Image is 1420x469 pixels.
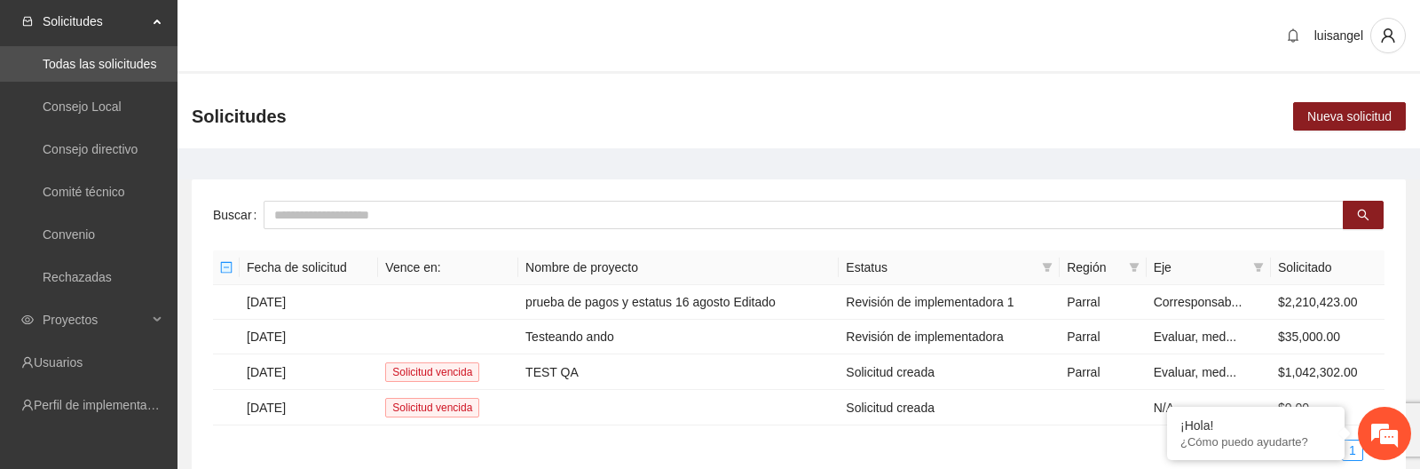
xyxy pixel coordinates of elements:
button: right [1363,440,1384,461]
button: Nueva solicitud [1293,102,1406,131]
td: $35,000.00 [1271,320,1384,354]
td: Revisión de implementadora 1 [839,285,1060,320]
span: filter [1042,262,1053,273]
a: Consejo Local [43,99,122,114]
td: [DATE] [240,320,378,354]
li: 1 [1342,440,1363,461]
span: filter [1125,254,1143,281]
span: Solicitud vencida [385,398,479,417]
button: search [1343,201,1384,229]
span: Corresponsab... [1154,295,1242,309]
span: filter [1129,262,1140,273]
a: Comité técnico [43,185,125,199]
span: filter [1253,262,1264,273]
span: Estatus [846,258,1035,277]
button: user [1370,18,1406,53]
span: Evaluar, med... [1154,330,1236,344]
td: Solicitud creada [839,390,1060,425]
td: Parral [1060,285,1147,320]
label: Buscar [213,201,264,229]
a: Convenio [43,227,95,242]
th: Solicitado [1271,250,1384,285]
th: Fecha de solicitud [240,250,378,285]
span: Solicitud vencida [385,362,479,382]
span: inbox [21,15,34,28]
a: Rechazadas [43,270,112,284]
button: left [1321,440,1342,461]
span: Proyectos [43,302,147,338]
td: [DATE] [240,285,378,320]
div: ¡Hola! [1180,418,1331,433]
span: Eje [1154,258,1246,277]
th: Nombre de proyecto [518,250,839,285]
td: Parral [1060,354,1147,390]
div: Minimizar ventana de chat en vivo [291,9,334,52]
span: Estamos en línea. [103,142,245,322]
div: Chatee con nosotros ahora [92,91,298,114]
td: Solicitud creada [839,354,1060,390]
p: ¿Cómo puedo ayudarte? [1180,435,1331,449]
a: 1 [1343,441,1362,460]
a: Todas las solicitudes [43,57,156,71]
td: prueba de pagos y estatus 16 agosto Editado [518,285,839,320]
a: Perfil de implementadora [34,398,172,412]
span: Solicitudes [192,102,287,131]
span: Región [1067,258,1122,277]
span: Nueva solicitud [1307,107,1392,126]
span: filter [1038,254,1056,281]
span: search [1357,209,1369,223]
span: user [1371,28,1405,44]
span: eye [21,314,34,326]
span: luisangel [1314,28,1363,43]
th: Vence en: [378,250,518,285]
td: [DATE] [240,354,378,390]
button: bell [1279,21,1307,50]
li: Next Page [1363,440,1384,461]
td: TEST QA [518,354,839,390]
span: minus-square [220,261,233,274]
td: N/A [1147,390,1271,425]
textarea: Escriba su mensaje y pulse “Intro” [9,295,338,357]
td: $0.00 [1271,390,1384,425]
td: [DATE] [240,390,378,425]
td: Testeando ando [518,320,839,354]
td: $1,042,302.00 [1271,354,1384,390]
span: Evaluar, med... [1154,365,1236,379]
li: Previous Page [1321,440,1342,461]
span: filter [1250,254,1267,281]
span: Solicitudes [43,4,147,39]
td: Revisión de implementadora [839,320,1060,354]
td: Parral [1060,320,1147,354]
td: $2,210,423.00 [1271,285,1384,320]
a: Consejo directivo [43,142,138,156]
a: Usuarios [34,355,83,370]
span: bell [1280,28,1306,43]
